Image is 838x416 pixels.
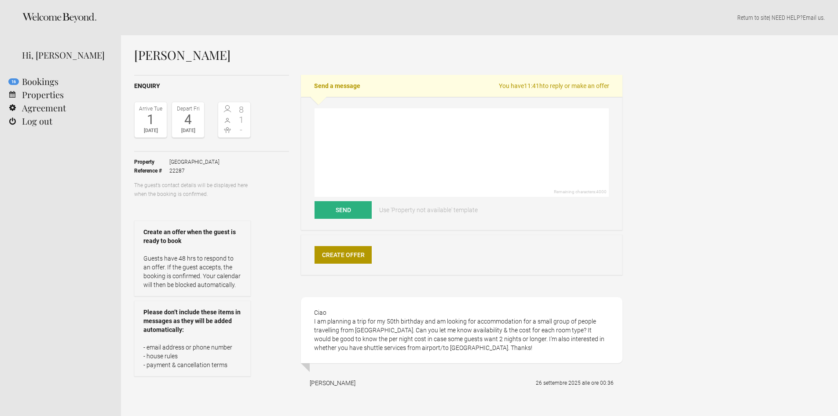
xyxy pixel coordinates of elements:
[169,158,220,166] span: [GEOGRAPHIC_DATA]
[134,81,289,91] h2: Enquiry
[134,158,169,166] strong: Property
[737,14,769,21] a: Return to site
[134,48,622,62] h1: [PERSON_NAME]
[373,201,484,219] a: Use 'Property not available' template
[134,166,169,175] strong: Reference #
[524,82,543,89] flynt-countdown: 11:41h
[536,380,614,386] flynt-date-display: 26 settembre 2025 alle ore 00:36
[174,113,202,126] div: 4
[310,379,355,387] div: [PERSON_NAME]
[315,246,372,264] a: Create Offer
[134,181,251,199] p: The guest’s contact details will be displayed here when the booking is confirmed.
[499,81,609,90] span: You have to reply or make an offer
[174,104,202,113] div: Depart Fri
[234,125,249,134] span: -
[174,126,202,135] div: [DATE]
[803,14,823,21] a: Email us
[143,308,242,334] strong: Please don’t include these items in messages as they will be added automatically:
[169,166,220,175] span: 22287
[8,78,19,85] flynt-notification-badge: 16
[134,13,825,22] p: | NEED HELP? .
[234,105,249,114] span: 8
[143,228,242,245] strong: Create an offer when the guest is ready to book
[301,297,622,363] div: Ciao I am planning a trip for my 50th birthday and am looking for accommodation for a small group...
[315,201,372,219] button: Send
[22,48,108,62] div: Hi, [PERSON_NAME]
[143,254,242,289] p: Guests have 48 hrs to respond to an offer. If the guest accepts, the booking is confirmed. Your c...
[143,343,242,369] p: - email address or phone number - house rules - payment & cancellation terms
[137,104,165,113] div: Arrive Tue
[137,113,165,126] div: 1
[301,75,622,97] h2: Send a message
[234,115,249,124] span: 1
[137,126,165,135] div: [DATE]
